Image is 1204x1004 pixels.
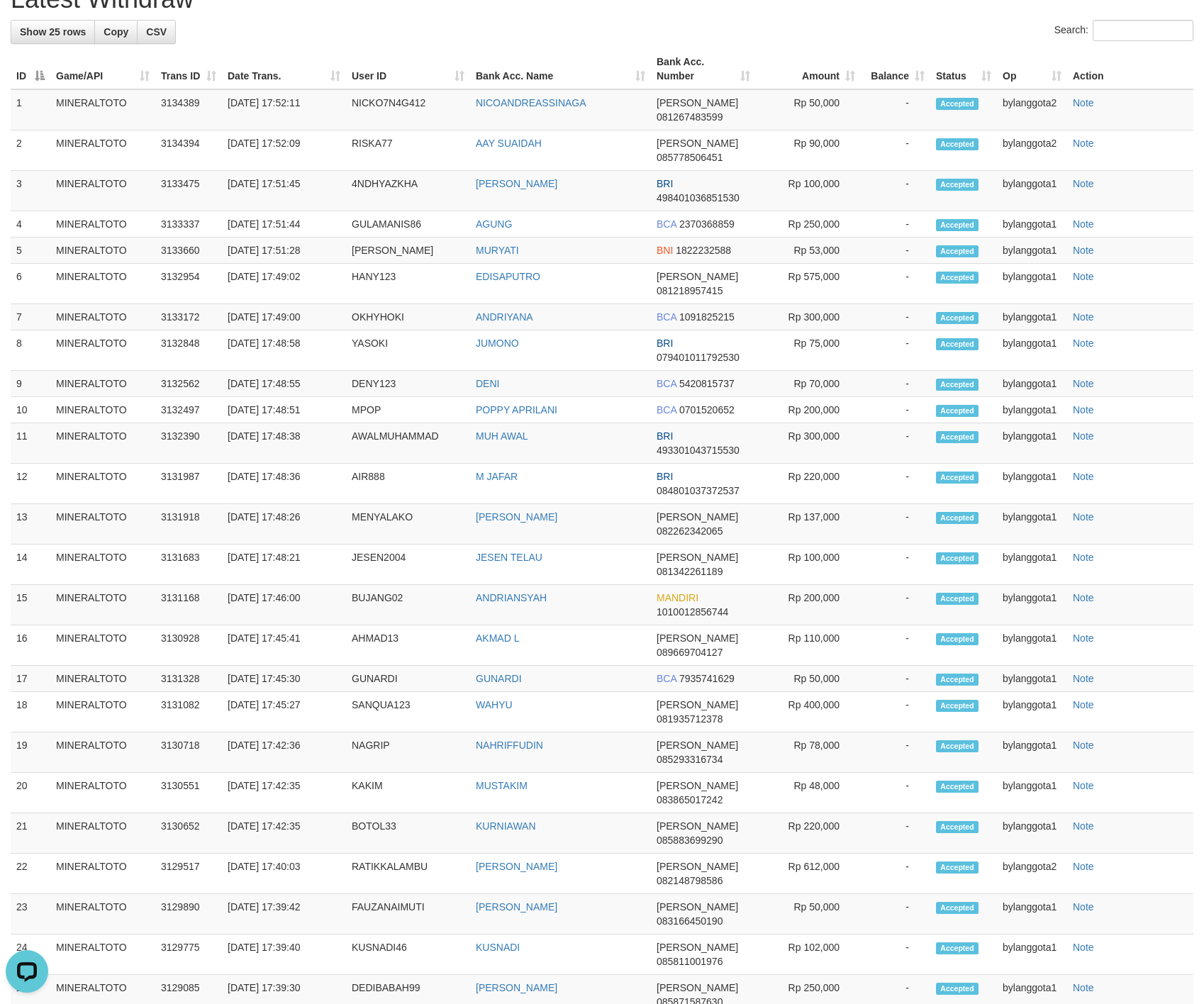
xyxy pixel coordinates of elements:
td: Rp 75,000 [756,330,861,371]
td: 14 [11,545,50,585]
span: Copy 493301043715530 to clipboard [657,445,740,456]
td: MINERALTOTO [50,423,155,464]
td: [DATE] 17:52:11 [222,89,346,130]
span: Copy 081267483599 to clipboard [657,111,723,123]
td: - [861,585,930,625]
td: [DATE] 17:48:21 [222,545,346,585]
label: Search: [1054,20,1193,41]
span: Copy 084801037372537 to clipboard [657,485,740,496]
a: NAHRIFFUDIN [476,740,543,751]
a: Note [1073,97,1094,108]
td: GUNARDI [346,666,470,692]
span: Accepted [936,512,979,524]
td: - [861,813,930,854]
td: 13 [11,504,50,545]
td: [DATE] 17:45:30 [222,666,346,692]
td: 3131082 [155,692,222,732]
span: [PERSON_NAME] [657,699,738,710]
td: MINERALTOTO [50,330,155,371]
span: BCA [657,378,676,389]
span: Accepted [936,138,979,150]
td: 3133337 [155,211,222,238]
a: Note [1073,942,1094,953]
td: 3132954 [155,264,222,304]
td: 12 [11,464,50,504]
a: [PERSON_NAME] [476,511,557,523]
span: Copy 1010012856744 to clipboard [657,606,728,618]
a: KURNIAWAN [476,820,536,832]
td: [DATE] 17:51:45 [222,171,346,211]
td: Rp 100,000 [756,171,861,211]
td: 1 [11,89,50,130]
a: Note [1073,780,1094,791]
span: BRI [657,471,673,482]
a: Show 25 rows [11,20,95,44]
td: 3133172 [155,304,222,330]
a: Note [1073,271,1094,282]
td: bylanggota2 [997,89,1067,130]
td: - [861,423,930,464]
td: 8 [11,330,50,371]
a: Note [1073,673,1094,684]
span: Copy 498401036851530 to clipboard [657,192,740,203]
td: Rp 50,000 [756,666,861,692]
a: Note [1073,471,1094,482]
span: Accepted [936,740,979,752]
span: Copy 1822232588 to clipboard [676,245,731,256]
span: Copy 7935741629 to clipboard [679,673,735,684]
a: Note [1073,632,1094,644]
a: M JAFAR [476,471,518,482]
td: 3132562 [155,371,222,397]
span: [PERSON_NAME] [657,97,738,108]
td: bylanggota1 [997,585,1067,625]
a: Note [1073,138,1094,149]
td: [DATE] 17:51:44 [222,211,346,238]
td: KAKIM [346,773,470,813]
span: Copy 5420815737 to clipboard [679,378,735,389]
td: bylanggota1 [997,423,1067,464]
td: - [861,330,930,371]
td: - [861,545,930,585]
td: - [861,464,930,504]
td: Rp 200,000 [756,397,861,423]
td: MINERALTOTO [50,773,155,813]
td: MINERALTOTO [50,625,155,666]
td: [PERSON_NAME] [346,238,470,264]
td: BOTOL33 [346,813,470,854]
td: MINERALTOTO [50,264,155,304]
td: 3131683 [155,545,222,585]
td: Rp 100,000 [756,545,861,585]
td: 20 [11,773,50,813]
td: 9 [11,371,50,397]
span: Copy 0701520652 to clipboard [679,404,735,415]
td: - [861,773,930,813]
input: Search: [1093,20,1193,41]
td: - [861,304,930,330]
a: WAHYU [476,699,513,710]
td: - [861,666,930,692]
td: bylanggota1 [997,397,1067,423]
a: [PERSON_NAME] [476,901,557,913]
td: HANY123 [346,264,470,304]
td: - [861,264,930,304]
a: JUMONO [476,338,519,349]
td: 16 [11,625,50,666]
td: bylanggota1 [997,732,1067,773]
td: [DATE] 17:48:55 [222,371,346,397]
td: - [861,171,930,211]
span: Accepted [936,700,979,712]
td: bylanggota1 [997,773,1067,813]
td: [DATE] 17:45:27 [222,692,346,732]
span: Copy 089669704127 to clipboard [657,647,723,658]
td: [DATE] 17:48:51 [222,397,346,423]
td: MINERALTOTO [50,130,155,171]
td: MPOP [346,397,470,423]
td: Rp 220,000 [756,464,861,504]
td: Rp 78,000 [756,732,861,773]
a: MUSTAKIM [476,780,528,791]
td: [DATE] 17:42:35 [222,813,346,854]
span: [PERSON_NAME] [657,511,738,523]
td: 3132390 [155,423,222,464]
span: Accepted [936,338,979,350]
td: MINERALTOTO [50,171,155,211]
